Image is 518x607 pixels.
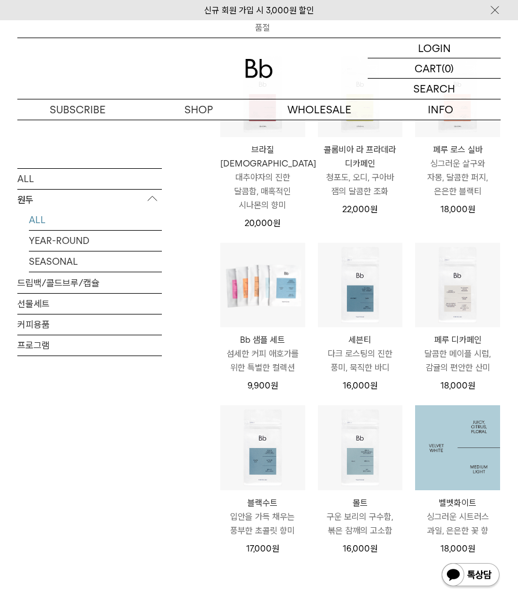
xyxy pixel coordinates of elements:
a: ALL [29,209,162,230]
span: 20,000 [245,218,280,228]
a: 블랙수트 입안을 가득 채우는 풍부한 초콜릿 향미 [220,496,305,538]
a: 신규 회원 가입 시 3,000원 할인 [204,5,314,16]
p: 페루 디카페인 [415,333,500,347]
p: 콜롬비아 라 프라데라 디카페인 [318,143,403,171]
a: 벨벳화이트 [415,405,500,490]
p: 달콤한 메이플 시럽, 감귤의 편안한 산미 [415,347,500,375]
a: 드립백/콜드브루/캡슐 [17,272,162,293]
p: 페루 로스 실바 [415,143,500,157]
p: SEARCH [413,79,455,99]
a: 콜롬비아 라 프라데라 디카페인 청포도, 오디, 구아바 잼의 달콤한 조화 [318,143,403,198]
span: 원 [271,380,278,391]
p: 몰트 [318,496,403,510]
span: 원 [370,204,378,214]
img: 블랙수트 [220,405,305,490]
img: 카카오톡 채널 1:1 채팅 버튼 [441,562,501,590]
a: 선물세트 [17,293,162,313]
p: 입안을 가득 채우는 풍부한 초콜릿 향미 [220,510,305,538]
p: INFO [380,99,501,120]
span: 17,000 [246,543,279,554]
span: 18,000 [441,204,475,214]
a: SHOP [138,99,259,120]
span: 16,000 [343,543,378,554]
a: LOGIN [368,38,501,58]
span: 원 [468,543,475,554]
a: 벨벳화이트 싱그러운 시트러스 과일, 은은한 꽃 향 [415,496,500,538]
a: 몰트 구운 보리의 구수함, 볶은 참깨의 고소함 [318,496,403,538]
p: 세븐티 [318,333,403,347]
p: 블랙수트 [220,496,305,510]
p: 다크 로스팅의 진한 풍미, 묵직한 바디 [318,347,403,375]
img: Bb 샘플 세트 [220,243,305,328]
a: ALL [17,168,162,188]
p: 브라질 [DEMOGRAPHIC_DATA] [220,143,305,171]
span: 9,900 [247,380,278,391]
img: 1000000025_add2_054.jpg [415,405,500,490]
a: SEASONAL [29,251,162,271]
span: 원 [370,543,378,554]
p: 원두 [17,189,162,210]
a: 페루 디카페인 달콤한 메이플 시럽, 감귤의 편안한 산미 [415,333,500,375]
a: 커피용품 [17,314,162,334]
span: 원 [273,218,280,228]
span: 원 [468,204,475,214]
p: 청포도, 오디, 구아바 잼의 달콤한 조화 [318,171,403,198]
span: 18,000 [441,380,475,391]
a: 브라질 [DEMOGRAPHIC_DATA] 대추야자의 진한 달콤함, 매혹적인 시나몬의 향미 [220,143,305,212]
a: 페루 로스 실바 싱그러운 살구와 자몽, 달콤한 퍼지, 은은한 블랙티 [415,143,500,198]
p: CART [415,58,442,78]
p: 섬세한 커피 애호가를 위한 특별한 컬렉션 [220,347,305,375]
p: 싱그러운 시트러스 과일, 은은한 꽃 향 [415,510,500,538]
img: 로고 [245,59,273,78]
p: 벨벳화이트 [415,496,500,510]
span: 22,000 [342,204,378,214]
a: Bb 샘플 세트 섬세한 커피 애호가를 위한 특별한 컬렉션 [220,333,305,375]
span: 18,000 [441,543,475,554]
a: 세븐티 다크 로스팅의 진한 풍미, 묵직한 바디 [318,333,403,375]
a: CART (0) [368,58,501,79]
p: LOGIN [418,38,451,58]
p: 구운 보리의 구수함, 볶은 참깨의 고소함 [318,510,403,538]
span: 16,000 [343,380,378,391]
span: 원 [370,380,378,391]
img: 몰트 [318,405,403,490]
a: SUBSCRIBE [17,99,138,120]
span: 원 [468,380,475,391]
p: (0) [442,58,454,78]
p: 대추야자의 진한 달콤함, 매혹적인 시나몬의 향미 [220,171,305,212]
p: WHOLESALE [259,99,380,120]
img: 세븐티 [318,243,403,328]
p: Bb 샘플 세트 [220,333,305,347]
span: 원 [272,543,279,554]
a: YEAR-ROUND [29,230,162,250]
p: 싱그러운 살구와 자몽, 달콤한 퍼지, 은은한 블랙티 [415,157,500,198]
img: 페루 디카페인 [415,243,500,328]
a: 프로그램 [17,335,162,355]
